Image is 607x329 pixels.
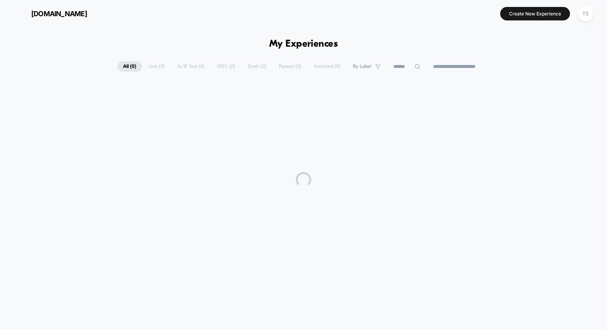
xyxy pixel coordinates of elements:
[269,39,338,50] h1: My Experiences
[12,7,89,20] button: [DOMAIN_NAME]
[117,61,142,72] span: All ( 0 )
[31,10,87,18] span: [DOMAIN_NAME]
[576,6,595,22] button: TS
[578,6,593,21] div: TS
[500,7,570,20] button: Create New Experience
[353,64,371,69] span: By Label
